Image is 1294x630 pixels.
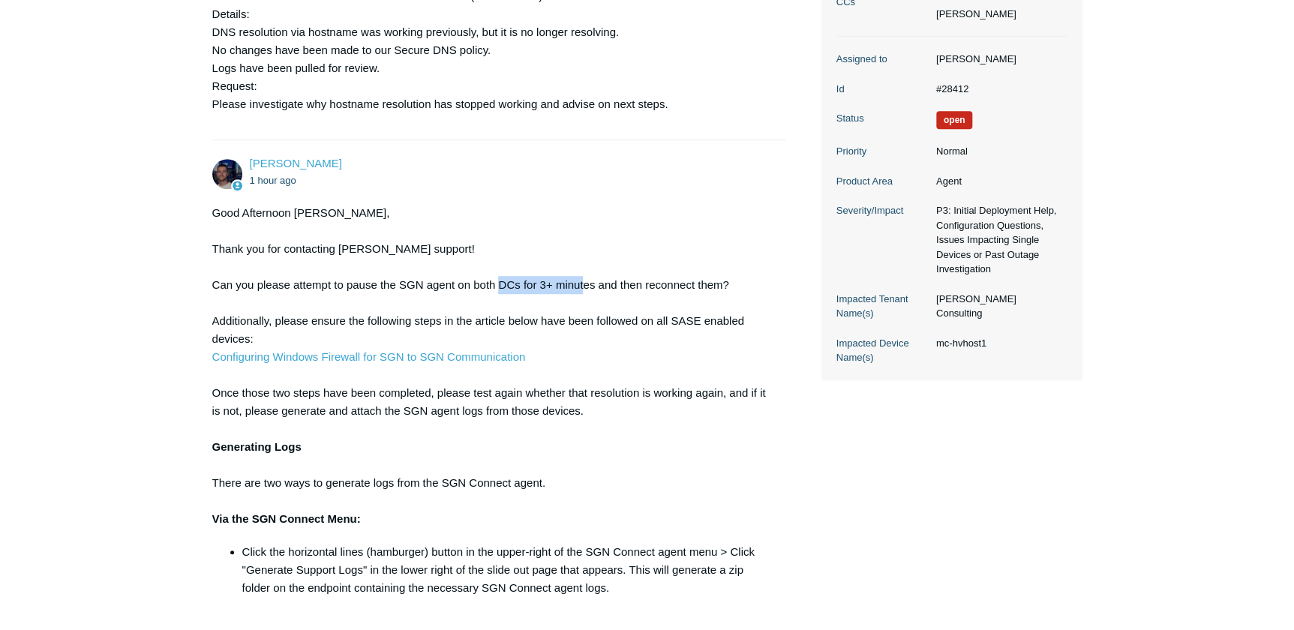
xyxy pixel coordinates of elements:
strong: Via the SGN Connect Menu: [212,512,361,525]
span: Connor Davis [250,157,342,169]
li: Daniel Perry [936,7,1016,22]
span: We are working on a response for you [936,111,973,129]
a: [PERSON_NAME] [250,157,342,169]
dd: [PERSON_NAME] Consulting [929,292,1067,321]
dt: Product Area [836,174,929,189]
dt: Id [836,82,929,97]
dd: Normal [929,144,1067,159]
dt: Status [836,111,929,126]
dt: Impacted Tenant Name(s) [836,292,929,321]
dt: Severity/Impact [836,203,929,218]
dd: mc-hvhost1 [929,336,1067,351]
dd: Agent [929,174,1067,189]
dt: Priority [836,144,929,159]
dd: #28412 [929,82,1067,97]
li: Click the horizontal lines (hamburger) button in the upper-right of the SGN Connect agent menu > ... [242,543,772,597]
a: Configuring Windows Firewall for SGN to SGN Communication [212,350,526,363]
dd: P3: Initial Deployment Help, Configuration Questions, Issues Impacting Single Devices or Past Out... [929,203,1067,277]
dt: Assigned to [836,52,929,67]
dd: [PERSON_NAME] [929,52,1067,67]
strong: Generating Logs [212,440,302,453]
dt: Impacted Device Name(s) [836,336,929,365]
time: 09/25/2025, 13:08 [250,175,296,186]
